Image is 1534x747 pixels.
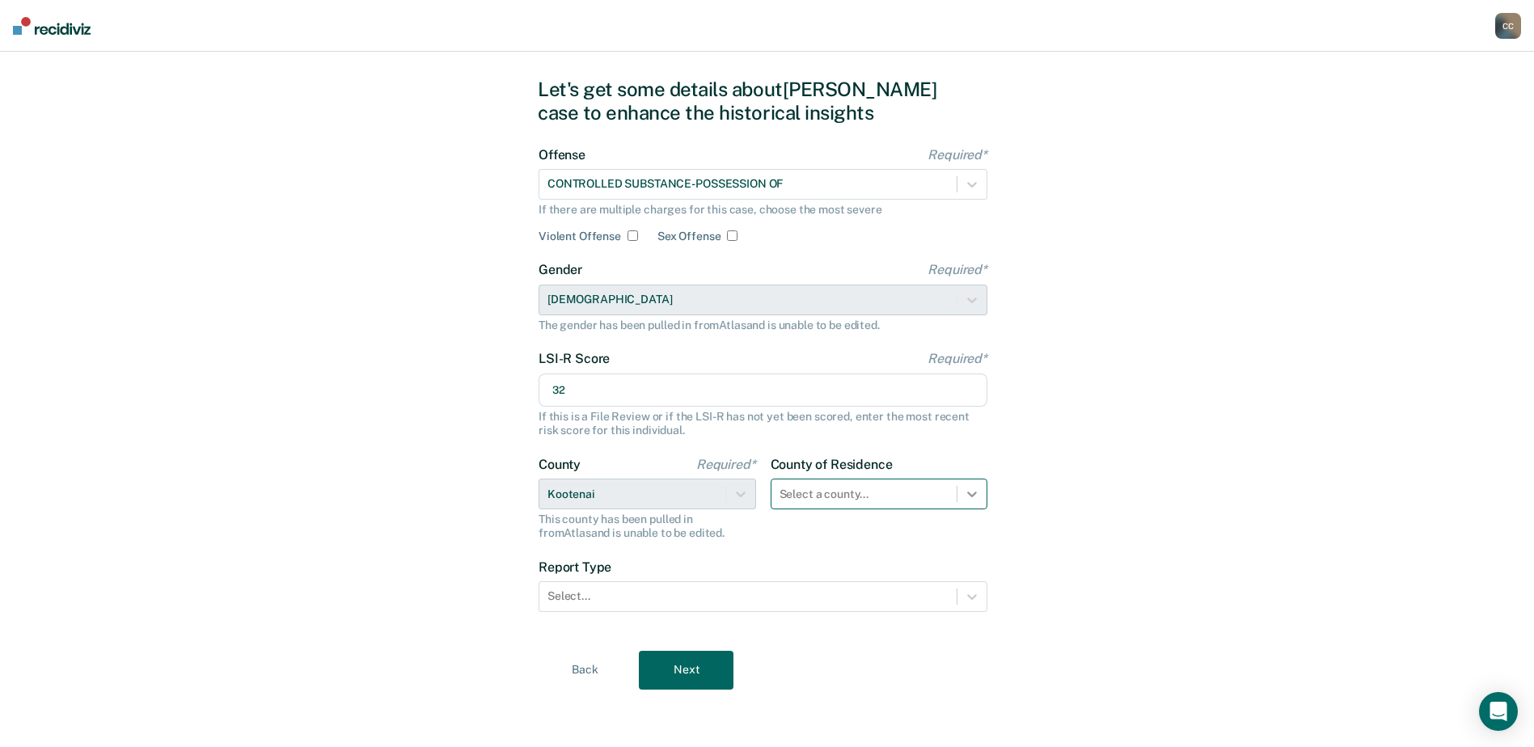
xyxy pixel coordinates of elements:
[539,147,987,162] label: Offense
[538,78,996,124] div: Let's get some details about [PERSON_NAME] case to enhance the historical insights
[539,410,987,437] div: If this is a File Review or if the LSI-R has not yet been scored, enter the most recent risk scor...
[1495,13,1521,39] button: CC
[928,147,987,162] span: Required*
[539,559,987,575] label: Report Type
[639,651,733,690] button: Next
[539,203,987,217] div: If there are multiple charges for this case, choose the most severe
[539,230,621,243] label: Violent Offense
[771,457,988,472] label: County of Residence
[928,262,987,277] span: Required*
[539,351,987,366] label: LSI-R Score
[539,513,756,540] div: This county has been pulled in from Atlas and is unable to be edited.
[1495,13,1521,39] div: C C
[657,230,721,243] label: Sex Offense
[696,457,756,472] span: Required*
[1479,692,1518,731] div: Open Intercom Messenger
[13,17,91,35] img: Recidiviz
[539,457,756,472] label: County
[538,651,632,690] button: Back
[928,351,987,366] span: Required*
[539,262,987,277] label: Gender
[539,319,987,332] div: The gender has been pulled in from Atlas and is unable to be edited.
